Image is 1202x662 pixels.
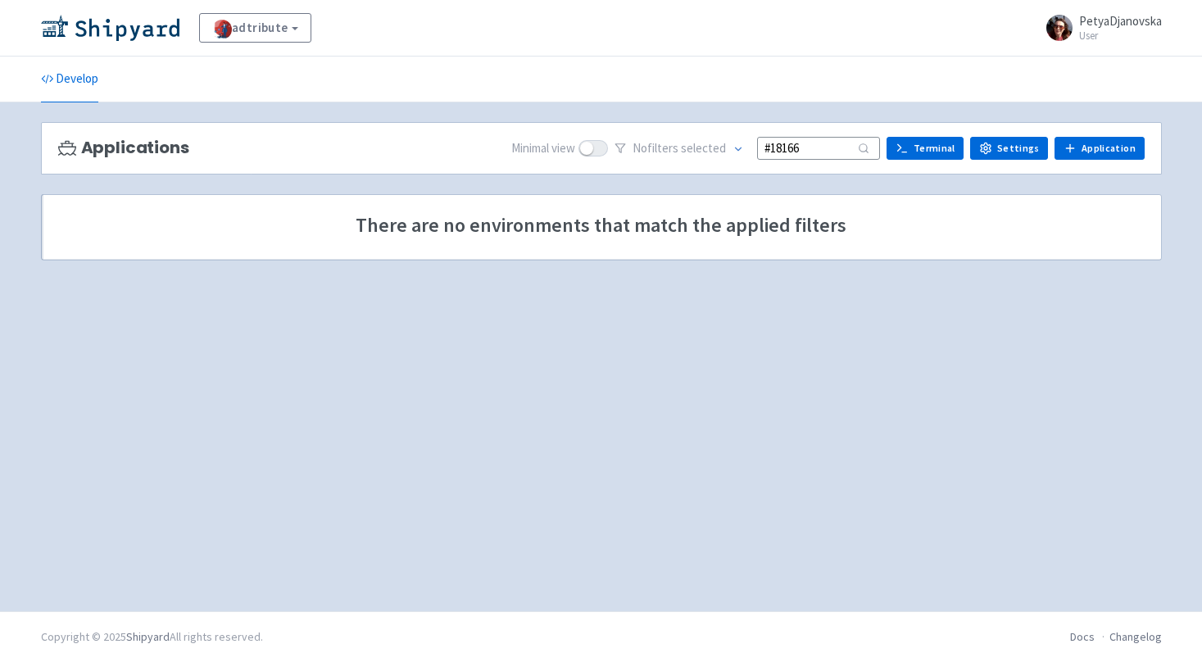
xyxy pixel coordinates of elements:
[1055,137,1144,160] a: Application
[681,140,726,156] span: selected
[41,57,98,102] a: Develop
[41,15,179,41] img: Shipyard logo
[887,137,964,160] a: Terminal
[1070,629,1095,644] a: Docs
[199,13,311,43] a: adtribute
[511,139,575,158] span: Minimal view
[1036,15,1162,41] a: PetyaDjanovska User
[58,138,189,157] h3: Applications
[1079,30,1162,41] small: User
[41,628,263,646] div: Copyright © 2025 All rights reserved.
[757,137,880,159] input: Search...
[1109,629,1162,644] a: Changelog
[126,629,170,644] a: Shipyard
[970,137,1048,160] a: Settings
[633,139,726,158] span: No filter s
[61,215,1141,236] span: There are no environments that match the applied filters
[1079,13,1162,29] span: PetyaDjanovska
